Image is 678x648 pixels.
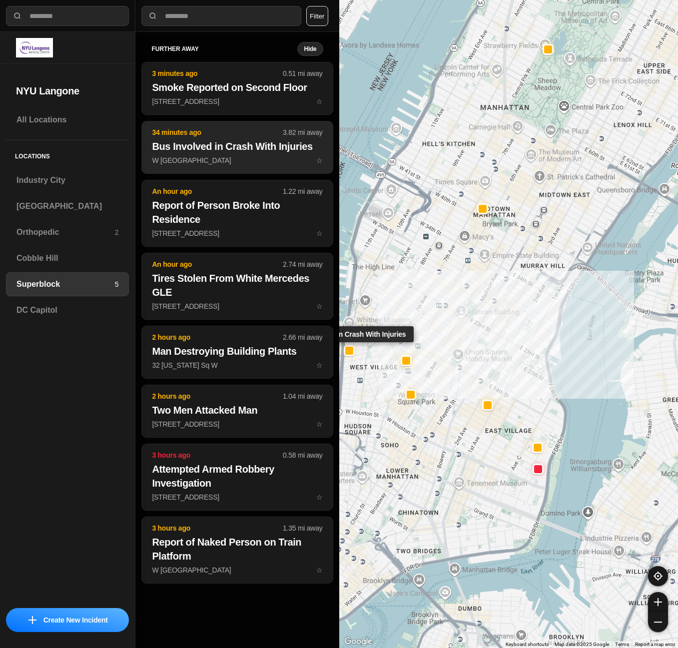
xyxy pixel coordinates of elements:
[152,139,322,153] h2: Bus Involved in Crash With Injuries
[141,326,333,379] button: 2 hours ago2.66 mi awayMan Destroying Building Plants32 [US_STATE] Sq Wstar
[152,198,322,226] h2: Report of Person Broke Into Residence
[342,635,375,648] img: Google
[316,97,323,105] span: star
[152,301,322,311] p: [STREET_ADDRESS]
[6,168,129,192] a: Industry City
[16,252,118,264] h3: Cobble Hill
[6,272,129,296] a: Superblock5
[141,62,333,115] button: 3 minutes ago0.51 mi awaySmoke Reported on Second Floor[STREET_ADDRESS]star
[316,361,323,369] span: star
[6,140,129,168] h5: Locations
[152,360,322,370] p: 32 [US_STATE] Sq W
[283,259,322,269] p: 2.74 mi away
[16,38,53,57] img: logo
[152,127,283,137] p: 34 minutes ago
[283,186,322,196] p: 1.22 mi away
[152,344,322,358] h2: Man Destroying Building Plants
[152,403,322,417] h2: Two Men Attacked Man
[141,444,333,511] button: 3 hours ago0.58 mi awayAttempted Armed Robbery Investigation[STREET_ADDRESS]star
[152,523,283,533] p: 3 hours ago
[16,174,118,186] h3: Industry City
[152,565,322,575] p: W [GEOGRAPHIC_DATA]
[316,229,323,237] span: star
[141,361,333,369] a: 2 hours ago2.66 mi awayMan Destroying Building Plants32 [US_STATE] Sq Wstar
[152,419,322,429] p: [STREET_ADDRESS]
[141,566,333,574] a: 3 hours ago1.35 mi awayReport of Naked Person on Train PlatformW [GEOGRAPHIC_DATA]star
[16,226,115,238] h3: Orthopedic
[12,11,22,21] img: search
[306,6,328,26] button: Filter
[615,642,629,647] a: Terms
[152,492,322,502] p: [STREET_ADDRESS]
[648,592,668,612] button: zoom-in
[115,279,119,289] p: 5
[6,220,129,244] a: Orthopedic2
[141,302,333,310] a: An hour ago2.74 mi awayTires Stolen From White Mercedes GLE[STREET_ADDRESS]star
[141,229,333,237] a: An hour ago1.22 mi awayReport of Person Broke Into Residence[STREET_ADDRESS]star
[152,259,283,269] p: An hour ago
[151,45,297,53] h5: further away
[316,156,323,164] span: star
[43,615,108,625] p: Create New Incident
[141,493,333,501] a: 3 hours ago0.58 mi awayAttempted Armed Robbery Investigation[STREET_ADDRESS]star
[115,227,119,237] p: 2
[316,566,323,574] span: star
[316,420,323,428] span: star
[152,186,283,196] p: An hour ago
[283,450,322,460] p: 0.58 mi away
[648,612,668,632] button: zoom-out
[141,420,333,428] a: 2 hours ago1.04 mi awayTwo Men Attacked Man[STREET_ADDRESS]star
[283,523,322,533] p: 1.35 mi away
[152,228,322,238] p: [STREET_ADDRESS]
[152,80,322,94] h2: Smoke Reported on Second Floor
[152,332,283,342] p: 2 hours ago
[141,97,333,105] a: 3 minutes ago0.51 mi awaySmoke Reported on Second Floor[STREET_ADDRESS]star
[316,493,323,501] span: star
[304,45,316,53] small: Hide
[141,253,333,320] button: An hour ago2.74 mi awayTires Stolen From White Mercedes GLE[STREET_ADDRESS]star
[152,96,322,106] p: [STREET_ADDRESS]
[6,608,129,632] button: iconCreate New Incident
[654,572,663,581] img: recenter
[152,155,322,165] p: W [GEOGRAPHIC_DATA]
[506,641,549,648] button: Keyboard shortcuts
[555,642,609,647] span: Map data ©2025 Google
[16,114,118,126] h3: All Locations
[152,450,283,460] p: 3 hours ago
[152,462,322,490] h2: Attempted Armed Robbery Investigation
[141,385,333,438] button: 2 hours ago1.04 mi awayTwo Men Attacked Man[STREET_ADDRESS]star
[16,304,118,316] h3: DC Capitol
[654,618,662,626] img: zoom-out
[635,642,675,647] a: Report a map error
[152,271,322,299] h2: Tires Stolen From White Mercedes GLE
[344,345,355,356] button: Bus Involved in Crash With Injuries
[141,121,333,174] button: 34 minutes ago3.82 mi awayBus Involved in Crash With InjuriesW [GEOGRAPHIC_DATA]star
[152,535,322,563] h2: Report of Naked Person on Train Platform
[283,127,322,137] p: 3.82 mi away
[6,108,129,132] a: All Locations
[141,156,333,164] a: 34 minutes ago3.82 mi awayBus Involved in Crash With InjuriesW [GEOGRAPHIC_DATA]star
[152,391,283,401] p: 2 hours ago
[6,194,129,218] a: [GEOGRAPHIC_DATA]
[297,42,323,56] button: Hide
[283,391,322,401] p: 1.04 mi away
[148,11,158,21] img: search
[342,635,375,648] a: Open this area in Google Maps (opens a new window)
[141,517,333,584] button: 3 hours ago1.35 mi awayReport of Naked Person on Train PlatformW [GEOGRAPHIC_DATA]star
[285,326,414,342] div: Bus Involved in Crash With Injuries
[141,180,333,247] button: An hour ago1.22 mi awayReport of Person Broke Into Residence[STREET_ADDRESS]star
[16,278,115,290] h3: Superblock
[283,332,322,342] p: 2.66 mi away
[6,246,129,270] a: Cobble Hill
[316,302,323,310] span: star
[648,566,668,586] button: recenter
[16,84,119,98] h2: NYU Langone
[152,68,283,78] p: 3 minutes ago
[16,200,118,212] h3: [GEOGRAPHIC_DATA]
[6,298,129,322] a: DC Capitol
[654,598,662,606] img: zoom-in
[28,616,36,624] img: icon
[283,68,322,78] p: 0.51 mi away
